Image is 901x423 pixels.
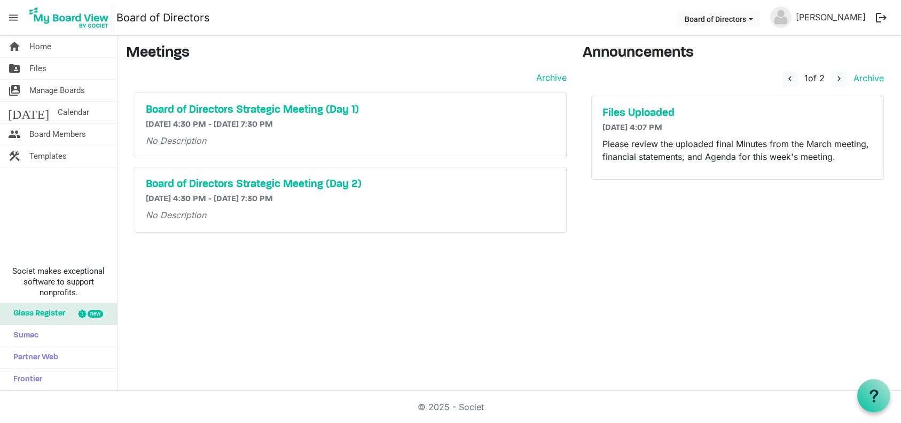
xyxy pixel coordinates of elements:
[58,102,89,123] span: Calendar
[8,347,58,368] span: Partner Web
[8,325,38,347] span: Sumac
[532,71,567,84] a: Archive
[146,120,555,130] h6: [DATE] 4:30 PM - [DATE] 7:30 PM
[770,6,792,28] img: no-profile-picture.svg
[602,137,873,163] p: Please review the uploaded final Minutes from the March meeting, financial statements, and Agenda...
[26,4,116,31] a: My Board View Logo
[849,73,884,83] a: Archive
[782,71,797,87] button: navigate_before
[5,266,112,298] span: Societ makes exceptional software to support nonprofits.
[146,134,555,147] p: No Description
[870,6,892,29] button: logout
[29,36,51,57] span: Home
[804,73,808,83] span: 1
[832,71,847,87] button: navigate_next
[8,102,49,123] span: [DATE]
[146,209,555,221] p: No Description
[88,310,103,318] div: new
[678,11,760,26] button: Board of Directors dropdownbutton
[418,402,484,412] a: © 2025 - Societ
[26,4,112,31] img: My Board View Logo
[583,44,892,63] h3: Announcements
[834,74,844,83] span: navigate_next
[8,80,21,101] span: switch_account
[8,369,42,390] span: Frontier
[8,303,65,325] span: Glass Register
[792,6,870,28] a: [PERSON_NAME]
[785,74,795,83] span: navigate_before
[8,58,21,79] span: folder_shared
[602,107,873,120] a: Files Uploaded
[8,36,21,57] span: home
[29,124,86,145] span: Board Members
[116,7,210,28] a: Board of Directors
[146,178,555,191] a: Board of Directors Strategic Meeting (Day 2)
[126,44,567,63] h3: Meetings
[8,124,21,145] span: people
[602,124,662,132] span: [DATE] 4:07 PM
[29,145,67,167] span: Templates
[146,104,555,117] a: Board of Directors Strategic Meeting (Day 1)
[3,7,23,28] span: menu
[804,73,825,83] span: of 2
[8,145,21,167] span: construction
[29,80,85,101] span: Manage Boards
[146,194,555,204] h6: [DATE] 4:30 PM - [DATE] 7:30 PM
[29,58,46,79] span: Files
